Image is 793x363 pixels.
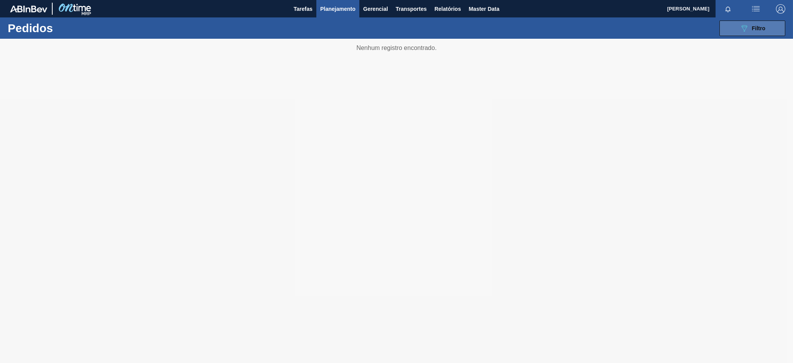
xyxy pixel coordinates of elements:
span: Tarefas [294,4,312,14]
h1: Pedidos [8,24,125,33]
button: Notificações [716,3,740,14]
img: Logout [776,4,785,14]
button: Filtro [719,21,785,36]
img: TNhmsLtSVTkK8tSr43FrP2fwEKptu5GPRR3wAAAABJRU5ErkJggg== [10,5,47,12]
span: Planejamento [320,4,355,14]
span: Transportes [396,4,427,14]
span: Filtro [752,25,766,31]
span: Gerencial [363,4,388,14]
img: userActions [751,4,760,14]
span: Relatórios [434,4,461,14]
span: Master Data [469,4,499,14]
